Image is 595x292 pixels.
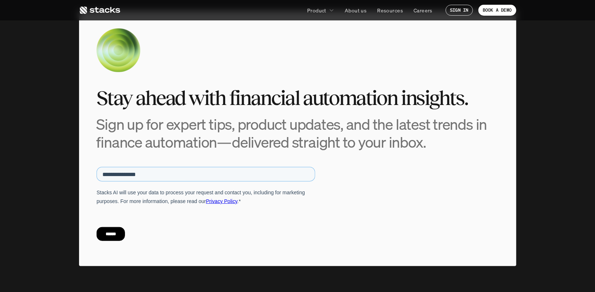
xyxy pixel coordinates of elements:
[97,87,499,109] h2: Stay ahead with financial automation insights.
[97,115,499,151] h3: Sign up for expert tips, product updates, and the latest trends in finance automation—delivered s...
[307,7,326,14] p: Product
[340,4,371,17] a: About us
[446,5,473,16] a: SIGN IN
[414,7,432,14] p: Careers
[373,4,407,17] a: Resources
[483,8,512,13] p: BOOK A DEMO
[97,166,315,245] iframe: Form 2
[345,7,367,14] p: About us
[478,5,516,16] a: BOOK A DEMO
[377,7,403,14] p: Resources
[409,4,437,17] a: Careers
[450,8,469,13] p: SIGN IN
